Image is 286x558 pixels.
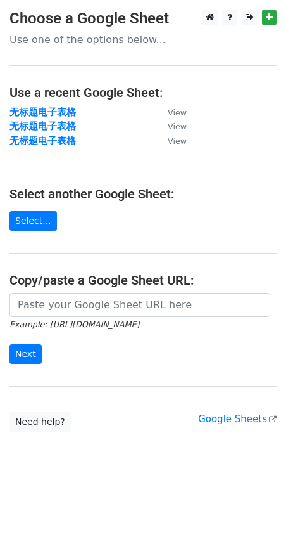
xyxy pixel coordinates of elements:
[9,293,270,317] input: Paste your Google Sheet URL here
[9,273,277,288] h4: Copy/paste a Google Sheet URL:
[155,135,187,146] a: View
[9,85,277,100] h4: Use a recent Google Sheet:
[9,186,277,202] h4: Select another Google Sheet:
[198,413,277,425] a: Google Sheets
[155,120,187,132] a: View
[9,412,71,432] a: Need help?
[155,107,187,118] a: View
[9,120,76,132] a: 无标题电子表格
[9,33,277,46] p: Use one of the options below...
[9,10,277,28] h3: Choose a Google Sheet
[168,108,187,117] small: View
[9,344,42,364] input: Next
[9,211,57,231] a: Select...
[9,135,76,146] a: 无标题电子表格
[168,136,187,146] small: View
[9,320,139,329] small: Example: [URL][DOMAIN_NAME]
[9,107,76,118] a: 无标题电子表格
[168,122,187,131] small: View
